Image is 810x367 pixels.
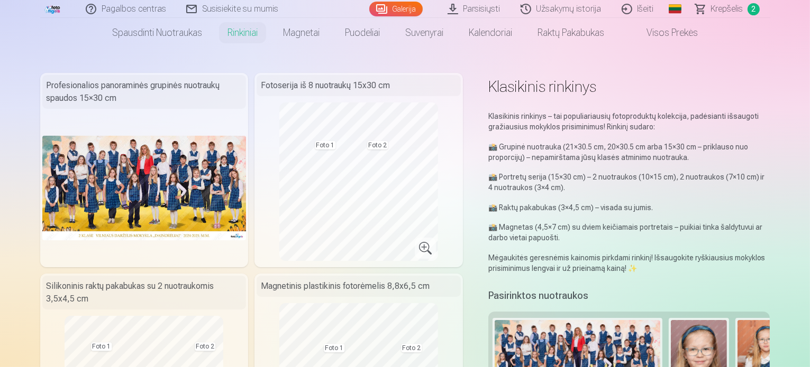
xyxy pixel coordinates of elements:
[617,18,711,48] a: Visos prekės
[488,111,770,132] p: Klasikinis rinkinys – tai populiariausių fotoproduktų kolekcija, padėsianti išsaugoti gražiausius...
[393,18,456,48] a: Suvenyrai
[711,3,743,15] span: Krepšelis
[42,276,247,309] div: Silikoninis raktų pakabukas su 2 nuotraukomis 3,5x4,5 cm
[332,18,393,48] a: Puodeliai
[257,276,461,297] div: Magnetinis plastikinis fotorėmelis 8,8x6,5 cm
[488,222,770,243] p: 📸 Magnetas (4,5×7 cm) su dviem keičiamais portretais – puikiai tinka šaldytuvui ar darbo vietai p...
[42,75,247,109] div: Profesionalios panoraminės grupinės nuotraukų spaudos 15×30 cm
[488,288,588,303] h5: Pasirinktos nuotraukos
[488,77,770,96] h1: Klasikinis rinkinys
[270,18,332,48] a: Magnetai
[488,142,770,163] p: 📸 Grupinė nuotrauka (21×30.5 cm, 20×30.5 cm arba 15×30 cm – priklauso nuo proporcijų) – nepamiršt...
[215,18,270,48] a: Rinkiniai
[369,2,423,16] a: Galerija
[488,202,770,213] p: 📸 Raktų pakabukas (3×4,5 cm) – visada su jumis.
[525,18,617,48] a: Raktų pakabukas
[488,172,770,193] p: 📸 Portretų serija (15×30 cm) – 2 nuotraukos (10×15 cm), 2 nuotraukos (7×10 cm) ir 4 nuotraukos (3...
[456,18,525,48] a: Kalendoriai
[257,75,461,96] div: Fotoserija iš 8 nuotraukų 15x30 cm
[44,4,61,14] img: /fa5
[488,252,770,274] p: Mėgaukitės geresnėmis kainomis pirkdami rinkinį! Išsaugokite ryškiausius mokyklos prisiminimus le...
[99,18,215,48] a: Spausdinti nuotraukas
[748,3,760,15] span: 2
